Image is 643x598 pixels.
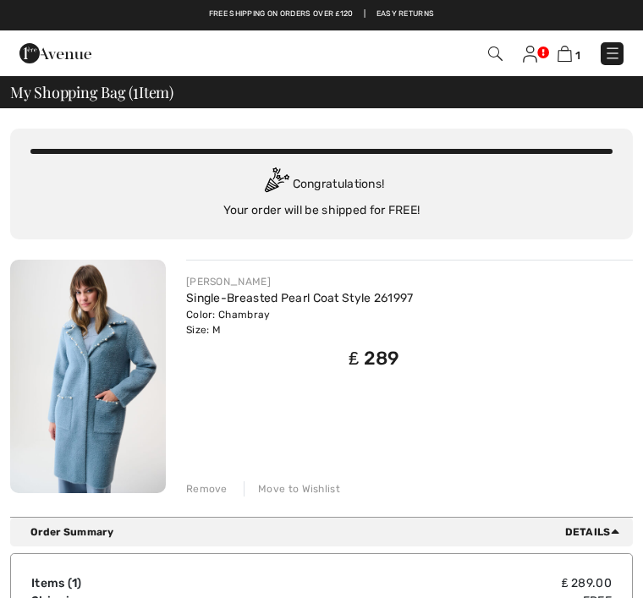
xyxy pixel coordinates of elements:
img: My Info [523,46,537,63]
a: Free shipping on orders over ₤120 [209,8,354,20]
td: Items ( ) [31,574,275,592]
img: Menu [604,45,621,62]
div: Move to Wishlist [244,481,340,497]
img: 1ère Avenue [19,36,91,70]
img: Congratulation2.svg [259,167,293,201]
span: My Shopping Bag ( Item) [10,85,173,100]
a: Easy Returns [376,8,435,20]
div: [PERSON_NAME] [186,274,414,289]
a: Single-Breasted Pearl Coat Style 261997 [186,291,414,305]
span: 1 [133,81,139,101]
div: Remove [186,481,228,497]
img: Search [488,47,503,61]
span: 1 [575,49,580,62]
img: Shopping Bag [558,46,572,62]
a: 1ère Avenue [19,46,91,60]
a: 1 [558,45,580,63]
div: Order Summary [30,524,626,540]
span: | [364,8,365,20]
img: Single-Breasted Pearl Coat Style 261997 [10,260,166,493]
span: Details [565,524,626,540]
td: ₤ 289.00 [275,574,612,592]
span: 1 [72,576,77,590]
div: Color: Chambray Size: M [186,307,414,337]
span: ₤ 289 [349,347,400,370]
div: Congratulations! Your order will be shipped for FREE! [30,167,613,219]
